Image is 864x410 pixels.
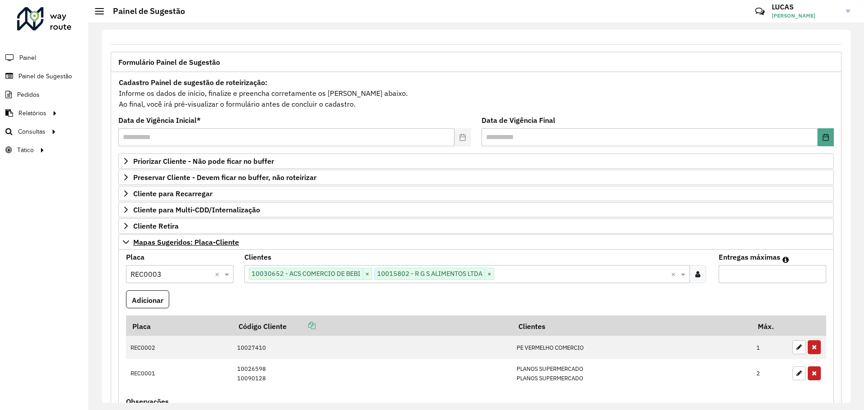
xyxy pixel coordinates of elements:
[237,365,266,373] font: 10026598
[287,321,315,330] a: Copiar
[118,202,834,217] a: Cliente para Multi-CDD/Internalização
[17,91,40,98] font: Pedidos
[118,218,834,234] a: Cliente Retira
[237,374,266,382] font: 10090128
[719,252,780,261] font: Entregas máximas
[18,128,45,135] font: Consultas
[237,344,266,351] font: 10027410
[119,99,355,108] font: Ao final, você irá pré-visualizar o formulário antes de concluir o cadastro.
[783,256,789,263] em: Máximo de clientes que serão colocados na mesma rota com os clientes informados
[132,322,151,331] font: Placa
[133,189,212,198] font: Cliente para Recarregar
[118,116,197,125] font: Data de Vigência Inicial
[756,344,760,351] font: 1
[130,369,155,377] font: REC0001
[118,186,834,201] a: Cliente para Recarregar
[130,344,155,351] font: REC0002
[485,269,494,279] span: ×
[375,268,485,279] span: 10015802 - R G S ALIMENTOS LTDA
[772,12,815,19] font: [PERSON_NAME]
[118,170,834,185] a: Preservar Cliente - Devem ficar no buffer, não roteirizar
[119,89,408,98] font: Informe os dados de início, finalize e preencha corretamente os [PERSON_NAME] abaixo.
[249,268,363,279] span: 10030652 - ACS COMERCIO DE BEBI
[772,2,794,11] font: LUCAS
[671,269,679,279] span: Clear all
[18,110,46,117] font: Relatórios
[17,147,34,153] font: Tático
[133,205,260,214] font: Cliente para Multi-CDD/Internalização
[119,78,267,87] font: Cadastro Painel de sugestão de roteirização:
[517,374,583,382] font: PLANOS SUPERMERCADO
[750,2,769,21] a: Contato Rápido
[118,58,220,67] font: Formulário Painel de Sugestão
[113,6,185,16] font: Painel de Sugestão
[118,234,834,250] a: Mapas Sugeridos: Placa-Cliente
[132,295,163,304] font: Adicionar
[238,322,287,331] font: Código Cliente
[133,157,274,166] font: Priorizar Cliente - Não pode ficar no buffer
[19,54,36,61] font: Painel
[244,252,271,261] font: Clientes
[126,397,169,406] font: Observações
[518,322,545,331] font: Clientes
[126,252,144,261] font: Placa
[118,153,834,169] a: Priorizar Cliente - Não pode ficar no buffer
[133,221,179,230] font: Cliente Retira
[18,73,72,80] font: Painel de Sugestão
[517,344,584,351] font: PE VERMELHO COMERCIO
[517,365,583,373] font: PLANOS SUPERMERCADO
[133,173,316,182] font: Preservar Cliente - Devem ficar no buffer, não roteirizar
[756,369,760,377] font: 2
[481,116,555,125] font: Data de Vigência Final
[215,269,222,279] span: Clear all
[363,269,372,279] span: ×
[758,322,774,331] font: Máx.
[126,290,169,309] button: Adicionar
[133,238,239,247] font: Mapas Sugeridos: Placa-Cliente
[818,128,834,146] button: Escolha a data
